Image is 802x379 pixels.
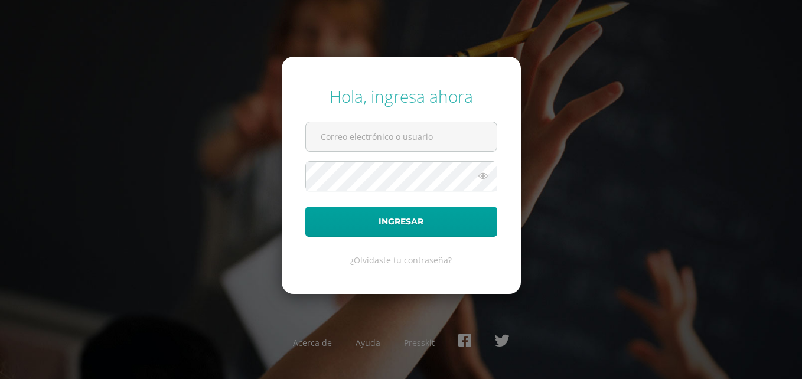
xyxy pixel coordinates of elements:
[350,254,452,266] a: ¿Olvidaste tu contraseña?
[404,337,435,348] a: Presskit
[306,122,497,151] input: Correo electrónico o usuario
[305,85,497,107] div: Hola, ingresa ahora
[305,207,497,237] button: Ingresar
[356,337,380,348] a: Ayuda
[293,337,332,348] a: Acerca de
